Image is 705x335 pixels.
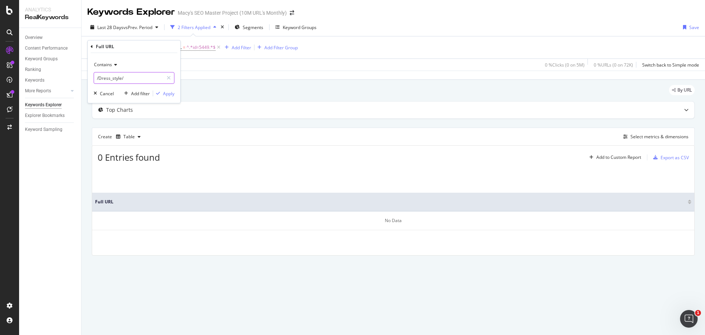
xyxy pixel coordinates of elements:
div: Create [98,131,144,143]
button: Add Filter [222,43,251,52]
span: Segments [243,24,263,31]
div: Cancel [100,90,114,97]
div: Keyword Groups [283,24,317,31]
div: Save [689,24,699,31]
button: Keyword Groups [272,21,319,33]
div: legacy label [669,85,695,95]
div: Keyword Sampling [25,126,62,133]
div: RealKeywords [25,13,75,22]
div: Ranking [25,66,41,74]
button: Add Filter Group [254,43,298,52]
div: More Reports [25,87,51,95]
span: Last 28 Days [97,24,123,31]
span: 0 Entries found [98,151,160,163]
button: Save [680,21,699,33]
a: More Reports [25,87,69,95]
button: Cancel [91,90,114,97]
span: = [183,44,185,50]
div: Apply [163,90,174,97]
a: Keyword Groups [25,55,76,63]
div: times [219,24,225,31]
a: Ranking [25,66,76,74]
a: Content Performance [25,44,76,52]
button: 2 Filters Applied [167,21,219,33]
span: Full URL [95,199,686,205]
div: Top Charts [106,106,133,114]
div: Add filter [131,90,150,97]
a: Overview [25,34,76,42]
a: Explorer Bookmarks [25,112,76,120]
div: 2 Filters Applied [178,24,210,31]
div: Add to Custom Report [596,155,641,160]
div: Add Filter [232,44,251,51]
div: Export as CSV [661,154,689,161]
span: ^.*id=5449.*$ [187,42,216,53]
div: Content Performance [25,44,68,52]
iframe: Intercom live chat [680,310,698,328]
button: Apply [153,90,174,97]
div: Analytics [25,6,75,13]
button: Last 28 DaysvsPrev. Period [87,21,161,33]
div: Explorer Bookmarks [25,112,65,120]
div: Keywords Explorer [25,101,62,109]
button: Export as CSV [650,152,689,163]
button: Segments [232,21,266,33]
div: Full URL [96,43,114,50]
a: Keywords Explorer [25,101,76,109]
div: Macy's SEO Master Project (10M URL's Monthly) [178,9,287,17]
div: Keywords [25,76,44,84]
div: Keywords Explorer [87,6,175,18]
a: Keyword Sampling [25,126,76,133]
span: 1 [695,310,701,316]
div: Add Filter Group [264,44,298,51]
span: vs Prev. Period [123,24,152,31]
div: No Data [92,211,694,230]
span: Contains [94,61,112,68]
button: Switch back to Simple mode [639,59,699,71]
button: Add to Custom Report [586,152,641,163]
a: Keywords [25,76,76,84]
div: 0 % Clicks ( 0 on 5M ) [545,62,585,68]
div: Overview [25,34,43,42]
div: Table [123,135,135,139]
span: By URL [677,88,692,92]
button: Select metrics & dimensions [620,132,688,141]
button: Add filter [121,90,150,97]
div: arrow-right-arrow-left [290,10,294,15]
div: 0 % URLs ( 0 on 72K ) [594,62,633,68]
div: Select metrics & dimensions [630,133,688,140]
button: Table [113,131,144,143]
div: Switch back to Simple mode [642,62,699,68]
div: Keyword Groups [25,55,58,63]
